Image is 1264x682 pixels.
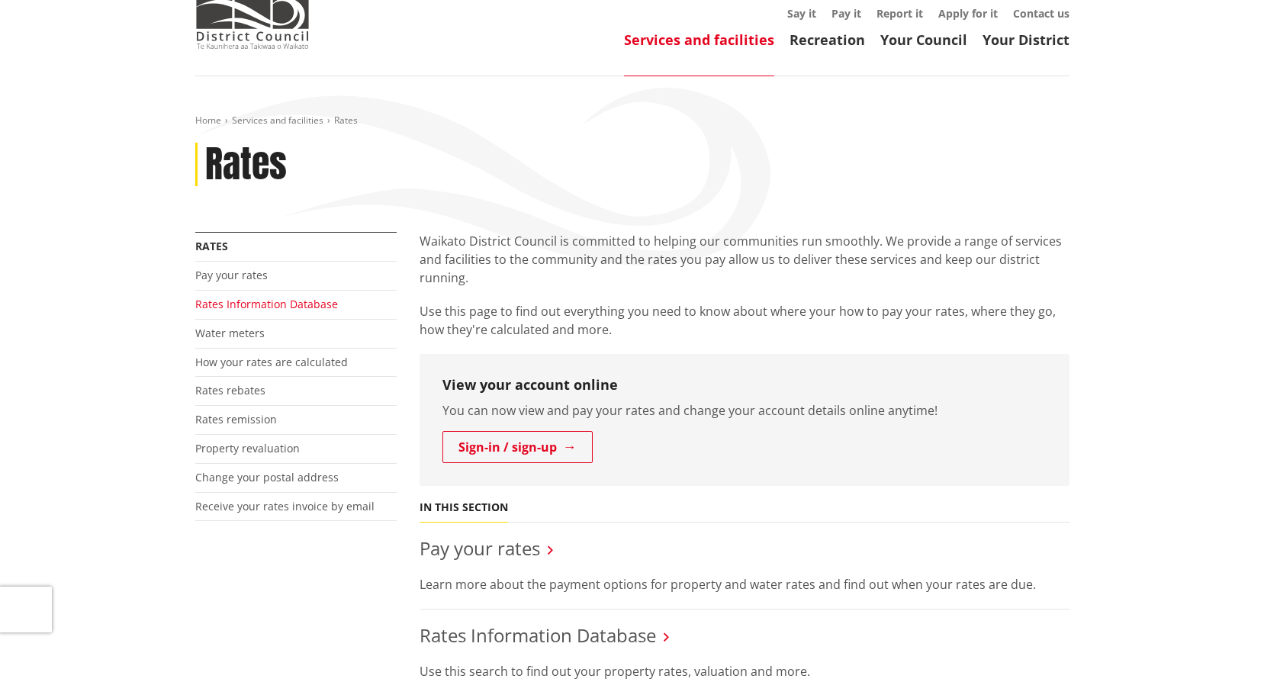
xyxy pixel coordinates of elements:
a: How your rates are calculated [195,355,348,369]
a: Pay your rates [420,536,540,561]
span: Rates [334,114,358,127]
a: Recreation [790,31,865,49]
a: Your District [983,31,1069,49]
a: Your Council [880,31,967,49]
a: Pay your rates [195,268,268,282]
iframe: Messenger Launcher [1194,618,1249,673]
a: Apply for it [938,6,998,21]
a: Pay it [831,6,861,21]
h5: In this section [420,501,508,514]
a: Services and facilities [624,31,774,49]
p: Use this search to find out your property rates, valuation and more. [420,662,1069,680]
a: Rates Information Database [420,622,656,648]
a: Rates [195,239,228,253]
nav: breadcrumb [195,114,1069,127]
p: Use this page to find out everything you need to know about where your how to pay your rates, whe... [420,302,1069,339]
p: You can now view and pay your rates and change your account details online anytime! [442,401,1047,420]
h1: Rates [205,143,287,187]
a: Say it [787,6,816,21]
a: Change your postal address [195,470,339,484]
a: Services and facilities [232,114,323,127]
a: Home [195,114,221,127]
a: Sign-in / sign-up [442,431,593,463]
p: Waikato District Council is committed to helping our communities run smoothly. We provide a range... [420,232,1069,287]
a: Receive your rates invoice by email [195,499,375,513]
a: Property revaluation [195,441,300,455]
h3: View your account online [442,377,1047,394]
a: Rates remission [195,412,277,426]
a: Water meters [195,326,265,340]
a: Rates Information Database [195,297,338,311]
a: Report it [876,6,923,21]
a: Rates rebates [195,383,265,397]
p: Learn more about the payment options for property and water rates and find out when your rates ar... [420,575,1069,594]
a: Contact us [1013,6,1069,21]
